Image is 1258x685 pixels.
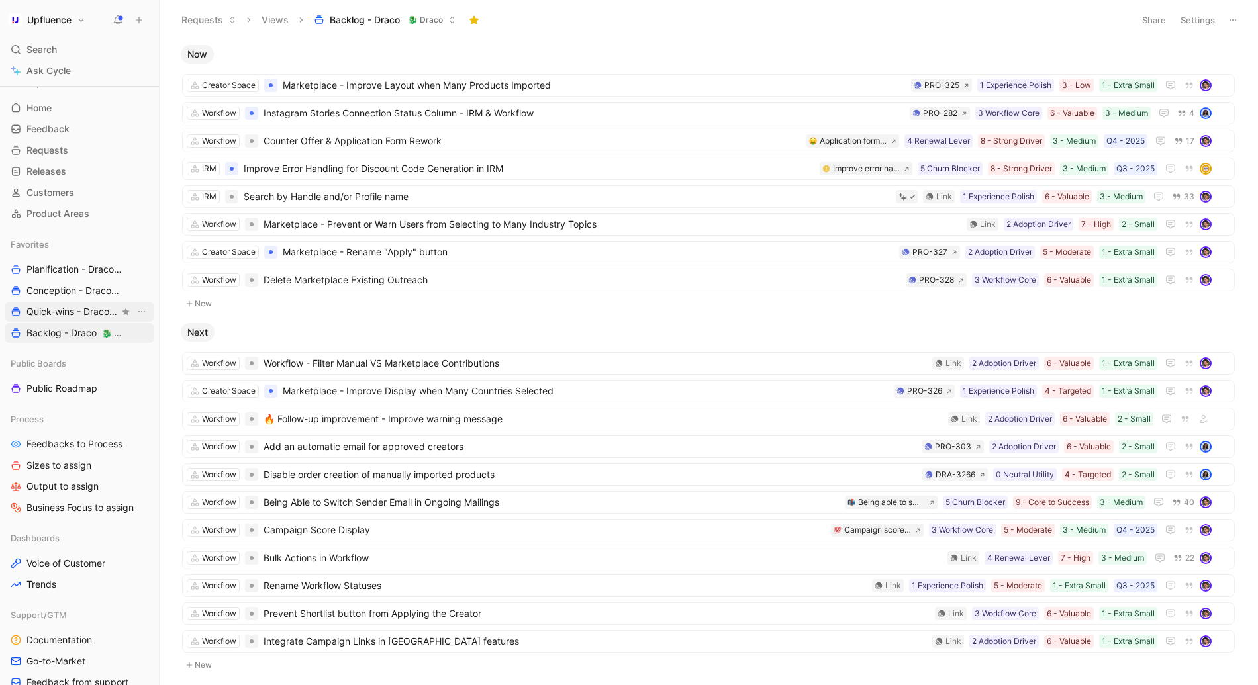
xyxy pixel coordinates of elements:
div: 2 Adoption Driver [988,412,1052,426]
a: WorkflowCounter Offer & Application Form ReworkQ4 - 20253 - Medium8 - Strong Driver4 Renewal Leve... [182,130,1235,152]
div: 6 - Valuable [1063,412,1107,426]
div: Creator Space [202,246,256,259]
div: 6 - Valuable [1045,190,1089,203]
span: 🐉 Draco [102,328,136,338]
div: 9 - Core to Success [1016,496,1089,509]
span: Process [11,412,44,426]
div: 1 - Extra Small [1102,607,1155,620]
img: avatar [1201,553,1210,563]
a: Product Areas [5,204,154,224]
div: Workflow [202,412,236,426]
img: avatar [1201,442,1210,451]
div: Link [936,190,952,203]
div: Search [5,40,154,60]
span: Next [187,326,208,339]
img: avatar [1201,525,1210,535]
span: Quick-wins - Draco [26,305,119,319]
div: 3 Workflow Core [975,273,1036,287]
img: avatar [1201,498,1210,507]
div: 2 - Small [1122,440,1155,453]
div: 4 Renewal Lever [907,134,970,148]
img: avatar [1201,164,1210,173]
span: Bulk Actions in Workflow [264,550,942,566]
div: 6 - Valuable [1047,635,1091,648]
div: 3 - Low [1062,79,1091,92]
img: avatar [1201,109,1210,118]
div: PRO-326 [907,385,942,398]
div: Q3 - 2025 [1116,579,1155,592]
a: WorkflowCampaign Score DisplayQ4 - 20253 - Medium5 - Moderate3 Workflow Core💯Campaign score displ... [182,519,1235,541]
span: Integrate Campaign Links in [GEOGRAPHIC_DATA] features [264,633,927,649]
div: PRO-325 [924,79,959,92]
span: Customers [26,186,74,199]
div: 7 - High [1081,218,1111,231]
div: 3 - Medium [1105,107,1148,120]
span: Product Areas [26,207,89,220]
span: Conception - Draco [26,284,125,298]
div: 8 - Strong Driver [991,162,1052,175]
div: 5 Churn Blocker [920,162,980,175]
a: Customers [5,183,154,203]
div: 3 - Medium [1101,551,1144,565]
span: Being Able to Switch Sender Email in Ongoing Mailings [264,494,840,510]
button: Backlog - Draco🐉 Draco [308,10,462,30]
span: Prevent Shortlist button from Applying the Creator [264,606,930,621]
div: Campaign score display [844,524,911,537]
a: WorkflowDisable order creation of manually imported products2 - Small4 - Targeted0 Neutral Utilit... [182,463,1235,486]
span: Now [187,48,207,61]
span: 40 [1184,498,1194,506]
span: Ask Cycle [26,63,71,79]
img: avatar [1201,248,1210,257]
div: Workflow [202,218,236,231]
div: 2 Adoption Driver [992,440,1056,453]
button: 17 [1171,134,1197,148]
div: 3 Workflow Core [975,607,1036,620]
div: 1 - Extra Small [1102,79,1155,92]
span: Campaign Score Display [264,522,826,538]
div: 6 - Valuable [1047,607,1091,620]
a: Creator SpaceMarketplace - Improve Display when Many Countries Selected1 - Extra Small4 - Targete... [182,380,1235,402]
span: Output to assign [26,480,99,493]
span: 🔥 Follow-up improvement - Improve warning message [264,411,943,427]
div: 2 Adoption Driver [972,357,1036,370]
div: Creator Space [202,79,256,92]
div: 2 Adoption Driver [968,246,1032,259]
button: Next [181,323,215,342]
a: Public Roadmap [5,379,154,398]
span: 🐉 Draco [408,13,443,26]
div: Workflow [202,357,236,370]
div: Improve error handling for discount code generation [833,162,900,175]
div: Q4 - 2025 [1116,524,1155,537]
span: Search [26,42,57,58]
div: Application form and counter offer rework [820,134,887,148]
a: Planification - Draco🐉 Draco [5,259,154,279]
span: 17 [1186,137,1194,145]
div: PRO-328 [919,273,954,287]
div: Public BoardsPublic Roadmap [5,353,154,398]
div: 2 Adoption Driver [972,635,1036,648]
div: Dashboards [5,528,154,548]
img: avatar [1201,192,1210,201]
div: 3 - Medium [1100,496,1143,509]
div: 2 - Small [1122,468,1155,481]
div: Creator Space [202,385,256,398]
span: Rename Workflow Statuses [264,578,867,594]
a: Workflow🔥 Follow-up improvement - Improve warning message2 - Small6 - Valuable2 Adoption DriverLink [182,408,1235,430]
div: 2 - Small [1118,412,1151,426]
div: 1 - Extra Small [1053,579,1106,592]
div: DashboardsVoice of CustomerTrends [5,528,154,594]
a: IRMImprove Error Handling for Discount Code Generation in IRMQ3 - 20253 - Medium8 - Strong Driver... [182,158,1235,180]
span: Marketplace - Improve Display when Many Countries Selected [283,383,889,399]
div: Workflow [202,607,236,620]
div: Q3 - 2025 [1116,162,1155,175]
a: WorkflowDelete Marketplace Existing Outreach1 - Extra Small6 - Valuable3 Workflow CorePRO-328avatar [182,269,1235,291]
div: 5 Churn Blocker [945,496,1005,509]
img: avatar [1201,220,1210,229]
div: Public Boards [5,353,154,373]
a: WorkflowIntegrate Campaign Links in [GEOGRAPHIC_DATA] features1 - Extra Small6 - Valuable2 Adopti... [182,630,1235,653]
div: Workflow [202,579,236,592]
img: avatar [1201,609,1210,618]
div: 3 - Medium [1053,134,1096,148]
a: WorkflowBeing Able to Switch Sender Email in Ongoing Mailings3 - Medium9 - Core to Success5 Churn... [182,491,1235,514]
span: Marketplace - Prevent or Warn Users from Selecting to Many Industry Topics [264,216,961,232]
